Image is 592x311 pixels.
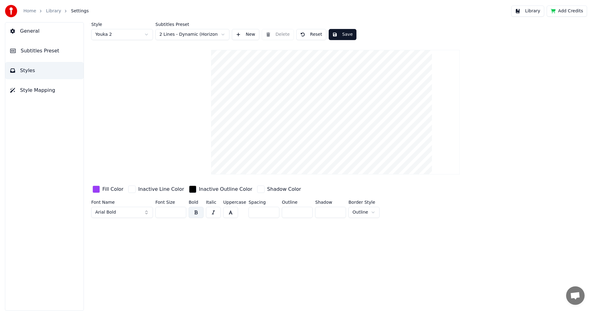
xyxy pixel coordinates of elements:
label: Border Style [348,200,380,204]
button: General [5,23,84,40]
div: Fill Color [102,186,123,193]
button: Fill Color [91,184,125,194]
label: Font Name [91,200,153,204]
button: Inactive Outline Color [188,184,253,194]
label: Outline [282,200,313,204]
button: Styles [5,62,84,79]
div: Inactive Outline Color [199,186,252,193]
label: Subtitles Preset [155,22,229,27]
button: Style Mapping [5,82,84,99]
button: Shadow Color [256,184,302,194]
button: Reset [296,29,326,40]
a: Library [46,8,61,14]
label: Uppercase [223,200,246,204]
div: Open chat [566,286,585,305]
button: New [232,29,259,40]
button: Add Credits [547,6,587,17]
button: Library [511,6,544,17]
button: Subtitles Preset [5,42,84,59]
label: Bold [189,200,203,204]
span: General [20,27,39,35]
button: Inactive Line Color [127,184,185,194]
label: Shadow [315,200,346,204]
span: Subtitles Preset [21,47,59,55]
span: Settings [71,8,88,14]
img: youka [5,5,17,17]
label: Spacing [249,200,279,204]
button: Save [329,29,356,40]
label: Font Size [155,200,186,204]
label: Italic [206,200,221,204]
div: Shadow Color [267,186,301,193]
span: Style Mapping [20,87,55,94]
a: Home [23,8,36,14]
span: Styles [20,67,35,74]
nav: breadcrumb [23,8,89,14]
span: Arial Bold [95,209,116,215]
div: Inactive Line Color [138,186,184,193]
label: Style [91,22,153,27]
